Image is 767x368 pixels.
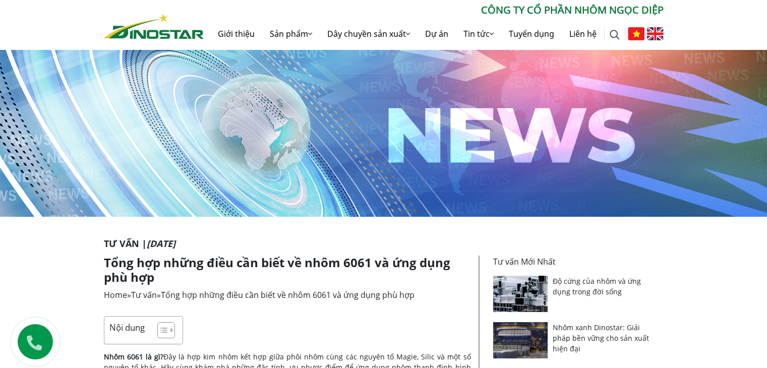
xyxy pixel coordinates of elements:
a: Nhôm xanh Dinostar: Giải pháp bền vững cho sản xuất hiện đại [553,323,649,353]
p: Nội dung [109,322,145,333]
span: Tổng hợp những điều cần biết về nhôm 6061 và ứng dụng phù hợp [161,289,415,300]
a: Sản phẩm [262,18,320,50]
p: Tư vấn | [104,237,664,251]
p: CÔNG TY CỔ PHẦN NHÔM NGỌC DIỆP [204,3,664,18]
a: Home [104,289,127,300]
a: Toggle Table of Content [150,322,172,339]
img: Nhôm Dinostar [104,14,204,39]
a: Dự án [418,18,456,50]
img: search [610,30,620,40]
img: English [647,27,664,40]
strong: Nhôm 6061 là gì? [104,352,163,361]
img: Nhôm xanh Dinostar: Giải pháp bền vững cho sản xuất hiện đại [493,322,548,358]
a: Độ cứng của nhôm và ứng dụng trong đời sống [553,276,641,296]
h1: Tổng hợp những điều cần biết về nhôm 6061 và ứng dụng phù hợp [104,256,471,285]
img: Tiếng Việt [628,27,644,40]
img: Độ cứng của nhôm và ứng dụng trong đời sống [493,276,548,312]
p: Tư vấn Mới Nhất [493,256,658,268]
a: Liên hệ [562,18,604,50]
span: » » [104,289,415,300]
a: Dây chuyền sản xuất [320,18,418,50]
a: Tin tức [456,18,501,50]
a: Tư vấn [131,289,157,300]
a: Giới thiệu [210,18,262,50]
a: Tuyển dụng [501,18,562,50]
i: [DATE] [147,237,175,250]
